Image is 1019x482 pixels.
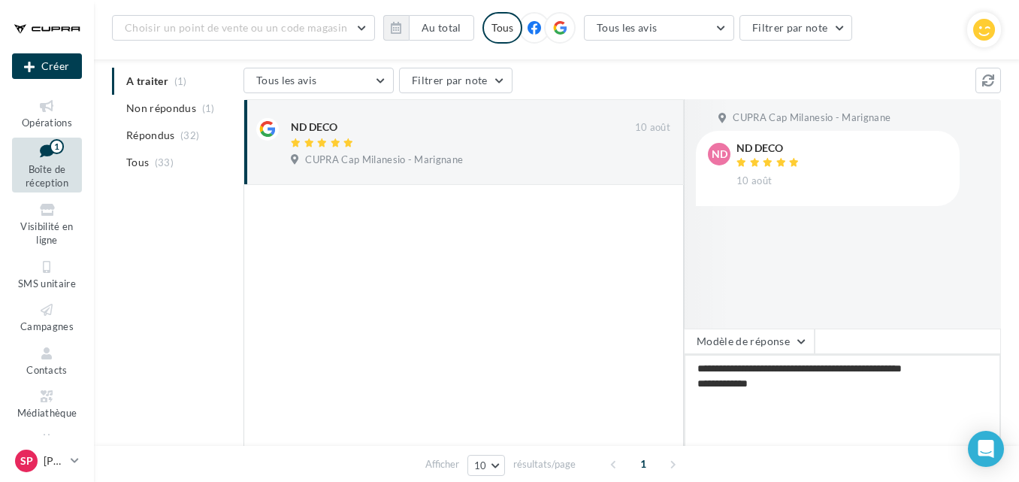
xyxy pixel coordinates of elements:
[243,68,394,93] button: Tous les avis
[20,453,33,468] span: Sp
[125,21,347,34] span: Choisir un point de vente ou un code magasin
[50,139,64,154] div: 1
[155,156,174,168] span: (33)
[12,199,82,250] a: Visibilité en ligne
[12,53,82,79] button: Créer
[12,385,82,422] a: Médiathèque
[12,447,82,475] a: Sp [PERSON_NAME]
[584,15,734,41] button: Tous les avis
[383,15,474,41] button: Au total
[305,153,463,167] span: CUPRA Cap Milanesio - Marignane
[17,407,77,419] span: Médiathèque
[180,129,199,141] span: (32)
[467,455,506,476] button: 10
[202,102,215,114] span: (1)
[12,299,82,335] a: Campagnes
[12,256,82,293] a: SMS unitaire
[482,12,522,44] div: Tous
[631,452,655,476] span: 1
[409,15,474,41] button: Au total
[22,117,72,129] span: Opérations
[126,128,175,143] span: Répondus
[736,174,772,188] span: 10 août
[126,155,149,170] span: Tous
[26,364,68,376] span: Contacts
[712,147,727,162] span: ND
[739,15,853,41] button: Filtrer par note
[597,21,658,34] span: Tous les avis
[513,457,576,471] span: résultats/page
[20,320,74,332] span: Campagnes
[12,429,82,465] a: Calendrier
[126,101,196,116] span: Non répondus
[256,74,317,86] span: Tous les avis
[736,143,803,153] div: ND DECO
[18,277,76,290] span: SMS unitaire
[968,431,1004,467] div: Open Intercom Messenger
[635,121,670,135] span: 10 août
[26,163,68,189] span: Boîte de réception
[399,68,513,93] button: Filtrer par note
[474,459,487,471] span: 10
[112,15,375,41] button: Choisir un point de vente ou un code magasin
[684,329,815,354] button: Modèle de réponse
[12,138,82,192] a: Boîte de réception1
[12,95,82,132] a: Opérations
[291,120,337,135] div: ND DECO
[20,220,73,247] span: Visibilité en ligne
[12,53,82,79] div: Nouvelle campagne
[733,111,890,125] span: CUPRA Cap Milanesio - Marignane
[44,453,65,468] p: [PERSON_NAME]
[12,342,82,379] a: Contacts
[425,457,459,471] span: Afficher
